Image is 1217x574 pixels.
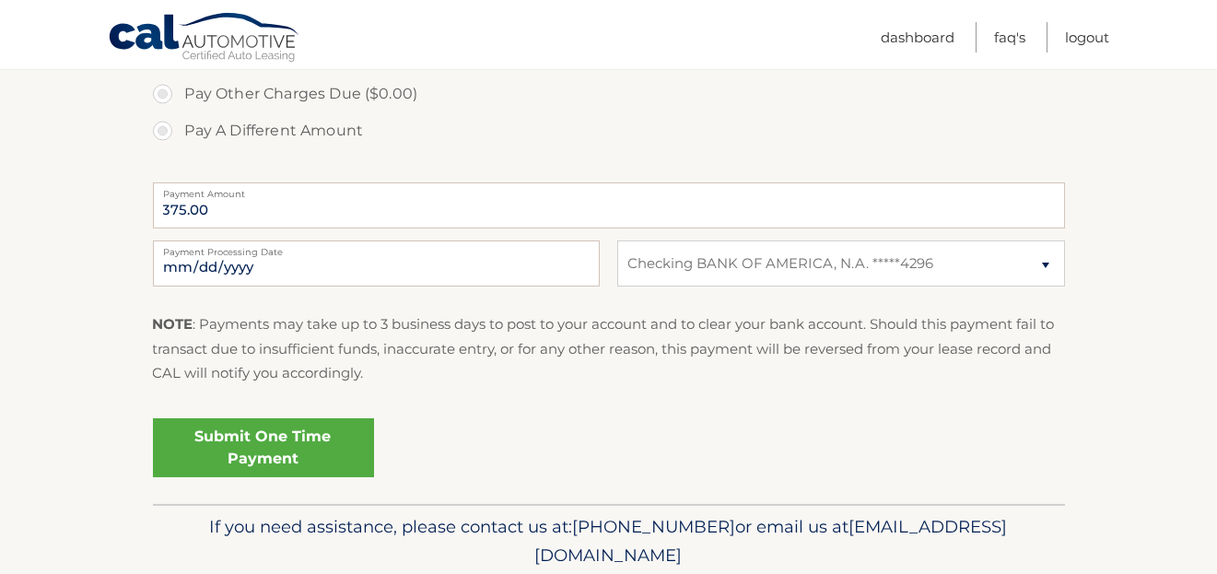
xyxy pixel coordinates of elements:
a: Cal Automotive [108,12,301,65]
label: Pay Other Charges Due ($0.00) [153,76,1065,112]
p: If you need assistance, please contact us at: or email us at [165,512,1053,571]
span: [PHONE_NUMBER] [573,516,736,537]
input: Payment Amount [153,182,1065,228]
strong: NOTE [153,315,193,333]
label: Payment Processing Date [153,240,600,255]
label: Payment Amount [153,182,1065,197]
label: Pay A Different Amount [153,112,1065,149]
a: Logout [1065,22,1109,53]
a: Dashboard [881,22,954,53]
a: FAQ's [994,22,1025,53]
a: Submit One Time Payment [153,418,374,477]
p: : Payments may take up to 3 business days to post to your account and to clear your bank account.... [153,312,1065,385]
input: Payment Date [153,240,600,287]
